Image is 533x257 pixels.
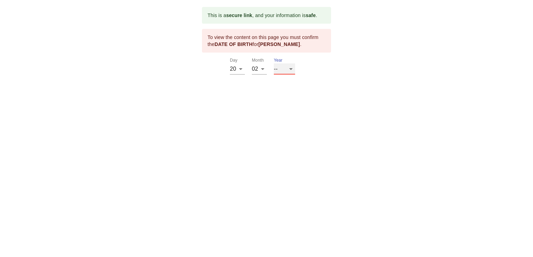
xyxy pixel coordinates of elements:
label: Day [230,59,238,63]
label: Month [252,59,264,63]
label: Year [274,59,283,63]
div: To view the content on this page you must confirm the for . [208,31,325,50]
div: This is a , and your information is . [208,9,317,22]
b: DATE OF BIRTH [215,41,253,47]
b: [PERSON_NAME] [258,41,300,47]
b: secure link [226,13,252,18]
b: safe [306,13,316,18]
